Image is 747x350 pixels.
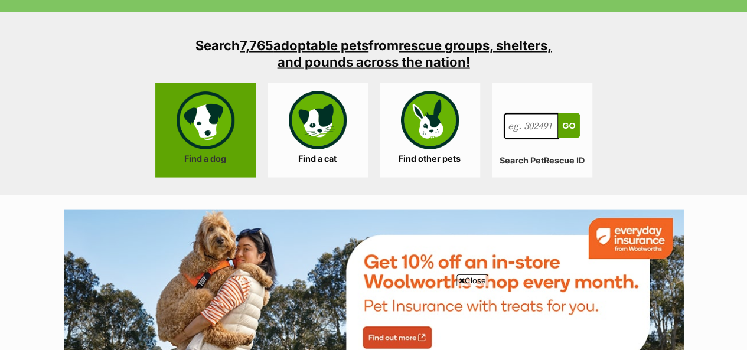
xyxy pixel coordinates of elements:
[504,113,559,139] input: eg. 302491
[240,38,273,53] span: 7,765
[380,83,480,178] a: Find other pets
[87,291,660,344] iframe: Advertisement
[268,83,368,178] a: Find a cat
[185,37,563,70] h3: Search from
[456,274,488,286] span: Close
[492,156,592,166] label: Search PetRescue ID
[155,83,256,178] a: Find a dog
[558,113,579,138] button: Go
[278,38,552,70] a: rescue groups, shelters, and pounds across the nation!
[240,38,368,53] a: 7,765adoptable pets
